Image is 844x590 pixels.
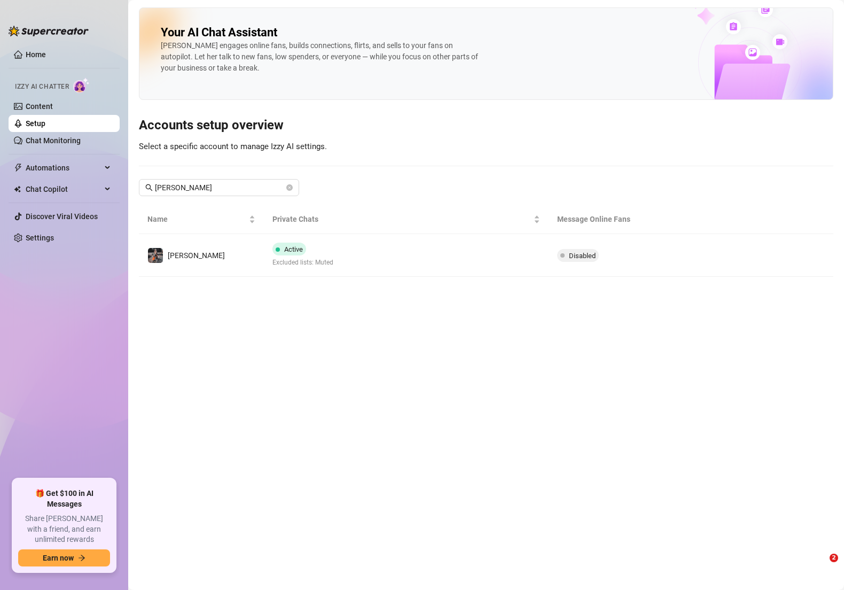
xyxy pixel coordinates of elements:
span: thunderbolt [14,164,22,172]
a: Chat Monitoring [26,136,81,145]
iframe: Intercom live chat [808,554,833,579]
img: Chat Copilot [14,185,21,193]
th: Name [139,205,264,234]
a: Discover Viral Videos [26,212,98,221]
span: Share [PERSON_NAME] with a friend, and earn unlimited rewards [18,514,110,545]
span: arrow-right [78,554,85,562]
img: AI Chatter [73,77,90,93]
div: [PERSON_NAME] engages online fans, builds connections, flirts, and sells to your fans on autopilo... [161,40,481,74]
span: Disabled [569,252,596,260]
a: Setup [26,119,45,128]
span: search [145,184,153,191]
span: Chat Copilot [26,181,101,198]
h2: Your AI Chat Assistant [161,25,277,40]
span: Earn now [43,554,74,562]
th: Message Online Fans [549,205,738,234]
th: Private Chats [264,205,549,234]
span: Excluded lists: Muted [272,258,333,268]
img: Jayme [148,248,163,263]
span: Automations [26,159,101,176]
input: Search account [155,182,284,193]
span: Active [284,245,303,253]
span: 🎁 Get $100 in AI Messages [18,488,110,509]
button: close-circle [286,184,293,191]
span: [PERSON_NAME] [168,251,225,260]
span: 2 [830,554,838,562]
span: Select a specific account to manage Izzy AI settings. [139,142,327,151]
span: Private Chats [272,213,532,225]
span: Izzy AI Chatter [15,82,69,92]
a: Settings [26,234,54,242]
h3: Accounts setup overview [139,117,833,134]
button: Earn nowarrow-right [18,549,110,566]
img: logo-BBDzfeDw.svg [9,26,89,36]
a: Home [26,50,46,59]
a: Content [26,102,53,111]
span: Name [147,213,247,225]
